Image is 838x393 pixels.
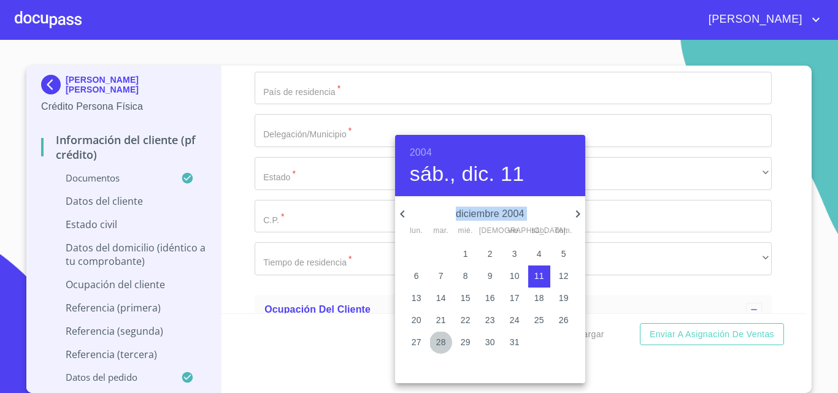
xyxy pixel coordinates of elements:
p: diciembre 2004 [410,207,571,221]
p: 2 [488,248,493,260]
p: 6 [414,270,419,282]
button: 2 [479,243,501,265]
p: 20 [412,314,421,326]
p: 14 [436,292,446,304]
p: 16 [485,292,495,304]
button: 8 [455,265,477,288]
button: 29 [455,332,477,354]
button: 11 [528,265,550,288]
p: 26 [559,314,569,326]
p: 19 [559,292,569,304]
p: 25 [534,314,544,326]
button: 25 [528,310,550,332]
span: sáb. [528,225,550,237]
p: 10 [510,270,520,282]
span: mar. [430,225,452,237]
button: 28 [430,332,452,354]
p: 17 [510,292,520,304]
span: dom. [553,225,575,237]
p: 23 [485,314,495,326]
p: 27 [412,336,421,348]
span: vie. [504,225,526,237]
button: 5 [553,243,575,265]
span: lun. [406,225,428,237]
p: 5 [561,248,566,260]
button: 22 [455,310,477,332]
button: 10 [504,265,526,288]
button: 21 [430,310,452,332]
p: 9 [488,270,493,282]
p: 30 [485,336,495,348]
p: 31 [510,336,520,348]
p: 24 [510,314,520,326]
button: 2004 [410,144,432,161]
button: 6 [406,265,428,288]
span: [DEMOGRAPHIC_DATA]. [479,225,501,237]
button: 19 [553,288,575,310]
button: 30 [479,332,501,354]
button: 14 [430,288,452,310]
button: 27 [406,332,428,354]
span: mié. [455,225,477,237]
button: 17 [504,288,526,310]
button: 16 [479,288,501,310]
button: 1 [455,243,477,265]
button: 18 [528,288,550,310]
p: 1 [463,248,468,260]
p: 3 [512,248,517,260]
button: 3 [504,243,526,265]
button: 23 [479,310,501,332]
button: 20 [406,310,428,332]
button: 7 [430,265,452,288]
button: 31 [504,332,526,354]
button: 15 [455,288,477,310]
button: 26 [553,310,575,332]
p: 29 [461,336,471,348]
p: 21 [436,314,446,326]
p: 13 [412,292,421,304]
button: 9 [479,265,501,288]
p: 18 [534,292,544,304]
button: 4 [528,243,550,265]
p: 8 [463,270,468,282]
button: sáb., dic. 11 [410,161,525,187]
p: 12 [559,270,569,282]
p: 15 [461,292,471,304]
p: 4 [537,248,542,260]
button: 12 [553,265,575,288]
button: 13 [406,288,428,310]
p: 28 [436,336,446,348]
button: 24 [504,310,526,332]
p: 22 [461,314,471,326]
p: 7 [439,270,444,282]
p: 11 [534,270,544,282]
